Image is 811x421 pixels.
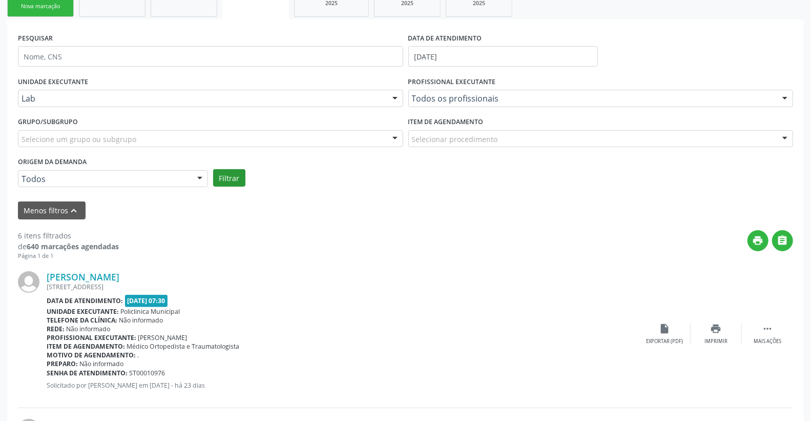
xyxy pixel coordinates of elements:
[125,295,168,307] span: [DATE] 07:30
[47,369,128,377] b: Senha de atendimento:
[747,230,768,251] button: print
[659,323,671,334] i: insert_drive_file
[47,351,136,359] b: Motivo de agendamento:
[777,235,788,246] i: 
[138,333,188,342] span: [PERSON_NAME]
[47,271,119,283] a: [PERSON_NAME]
[18,154,87,170] label: Origem da demanda
[69,205,80,216] i: keyboard_arrow_up
[704,338,727,345] div: Imprimir
[18,114,78,130] label: Grupo/Subgrupo
[754,338,781,345] div: Mais ações
[47,325,65,333] b: Rede:
[18,74,88,90] label: UNIDADE EXECUTANTE
[47,333,136,342] b: Profissional executante:
[412,93,773,104] span: Todos os profissionais
[130,369,165,377] span: ST00010976
[711,323,722,334] i: print
[47,283,639,291] div: [STREET_ADDRESS]
[121,307,180,316] span: Policlinica Municipal
[47,316,117,325] b: Telefone da clínica:
[412,134,498,145] span: Selecionar procedimento
[408,114,484,130] label: Item de agendamento
[15,3,66,10] div: Nova marcação
[408,30,482,46] label: DATA DE ATENDIMENTO
[127,342,240,351] span: Médico Ortopedista e Traumatologista
[22,93,382,104] span: Lab
[22,134,136,145] span: Selecione um grupo ou subgrupo
[80,359,124,368] span: Não informado
[18,230,119,241] div: 6 itens filtrados
[647,338,683,345] div: Exportar (PDF)
[18,30,53,46] label: PESQUISAR
[18,46,403,67] input: Nome, CNS
[47,359,78,368] b: Preparo:
[27,242,119,251] strong: 640 marcações agendadas
[753,235,764,246] i: print
[772,230,793,251] button: 
[47,307,119,316] b: Unidade executante:
[119,316,163,325] span: Não informado
[47,381,639,390] p: Solicitado por [PERSON_NAME] em [DATE] - há 23 dias
[18,252,119,260] div: Página 1 de 1
[138,351,139,359] span: .
[762,323,773,334] i: 
[22,174,187,184] span: Todos
[408,74,496,90] label: PROFISSIONAL EXECUTANTE
[18,241,119,252] div: de
[18,271,39,293] img: img
[47,296,123,305] b: Data de atendimento:
[408,46,598,67] input: Selecione um intervalo
[18,202,86,219] button: Menos filtroskeyboard_arrow_up
[47,342,125,351] b: Item de agendamento:
[67,325,111,333] span: Não informado
[213,169,245,187] button: Filtrar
